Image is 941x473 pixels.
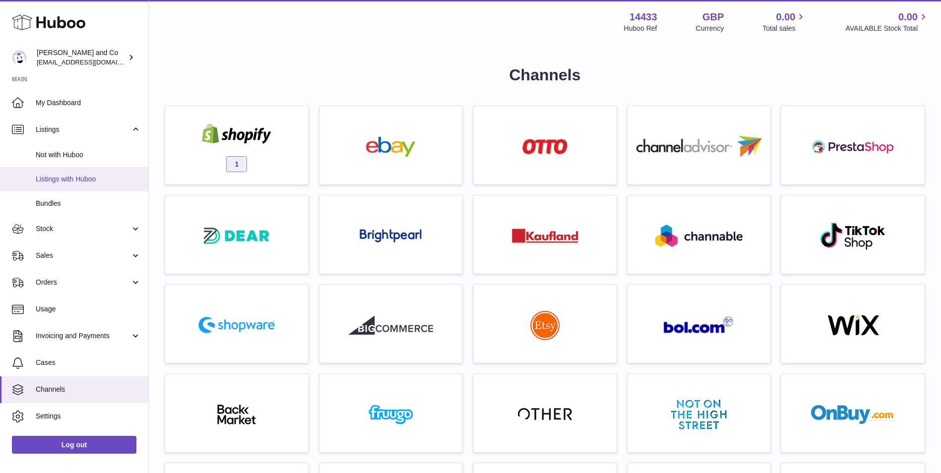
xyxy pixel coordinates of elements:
[696,24,724,33] div: Currency
[786,111,920,179] a: roseta-prestashop
[786,200,920,269] a: roseta-tiktokshop
[194,124,279,144] img: shopify
[624,24,657,33] div: Huboo Ref
[762,10,807,33] a: 0.00 Total sales
[518,407,572,422] img: other
[36,358,141,367] span: Cases
[37,48,126,67] div: [PERSON_NAME] and Co
[478,290,612,358] a: roseta-etsy
[845,10,929,33] a: 0.00 AVAILABLE Stock Total
[664,316,734,334] img: roseta-bol
[786,379,920,447] a: onbuy
[324,200,458,269] a: roseta-brightpearl
[36,412,141,421] span: Settings
[512,229,578,243] img: roseta-kaufland
[170,200,304,269] a: roseta-dear
[530,310,560,340] img: roseta-etsy
[194,313,279,337] img: roseta-shopware
[671,400,727,429] img: notonthehighstreet
[632,111,766,179] a: roseta-channel-advisor
[201,225,272,247] img: roseta-dear
[776,10,796,24] span: 0.00
[36,199,141,208] span: Bundles
[478,200,612,269] a: roseta-kaufland
[786,290,920,358] a: wix
[632,290,766,358] a: roseta-bol
[194,405,279,424] img: backmarket
[478,379,612,447] a: other
[762,24,807,33] span: Total sales
[819,222,886,250] img: roseta-tiktokshop
[632,379,766,447] a: notonthehighstreet
[36,385,141,394] span: Channels
[655,225,743,247] img: roseta-channable
[324,111,458,179] a: ebay
[522,139,567,154] img: roseta-otto
[36,150,141,160] span: Not with Huboo
[170,379,304,447] a: backmarket
[349,137,433,157] img: ebay
[811,315,895,335] img: wix
[36,98,141,108] span: My Dashboard
[629,10,657,24] strong: 14433
[36,331,130,341] span: Invoicing and Payments
[898,10,918,24] span: 0.00
[845,24,929,33] span: AVAILABLE Stock Total
[349,405,433,424] img: fruugo
[478,111,612,179] a: roseta-otto
[36,304,141,314] span: Usage
[36,125,130,134] span: Listings
[36,224,130,234] span: Stock
[165,64,925,86] h1: Channels
[811,137,895,157] img: roseta-prestashop
[36,278,130,287] span: Orders
[324,379,458,447] a: fruugo
[37,58,146,66] span: [EMAIL_ADDRESS][DOMAIN_NAME]
[12,436,136,454] a: Log out
[226,156,247,172] span: 1
[36,175,141,184] span: Listings with Huboo
[170,290,304,358] a: roseta-shopware
[349,315,433,335] img: roseta-bigcommerce
[632,200,766,269] a: roseta-channable
[702,10,724,24] strong: GBP
[324,290,458,358] a: roseta-bigcommerce
[360,229,422,243] img: roseta-brightpearl
[170,111,304,179] a: shopify 1
[636,136,762,157] img: roseta-channel-advisor
[36,251,130,260] span: Sales
[12,50,27,65] img: internalAdmin-14433@internal.huboo.com
[811,405,895,424] img: onbuy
